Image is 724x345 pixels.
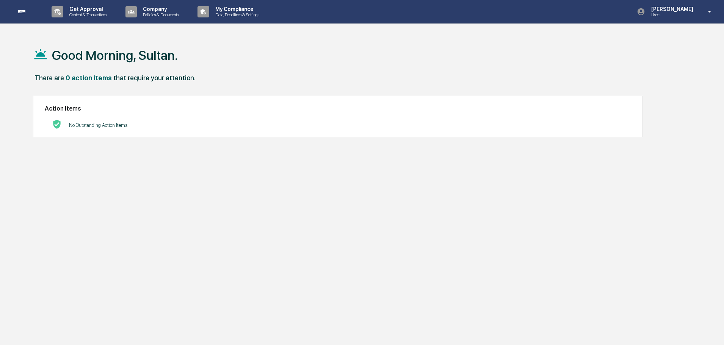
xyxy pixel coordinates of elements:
[18,10,36,13] img: logo
[63,12,110,17] p: Content & Transactions
[52,48,178,63] h1: Good Morning, Sultan.
[34,74,64,82] div: There are
[645,6,697,12] p: [PERSON_NAME]
[209,6,263,12] p: My Compliance
[66,74,112,82] div: 0 action items
[52,120,61,129] img: No Actions logo
[45,105,631,112] h2: Action Items
[69,122,127,128] p: No Outstanding Action Items
[137,12,182,17] p: Policies & Documents
[137,6,182,12] p: Company
[113,74,196,82] div: that require your attention.
[209,12,263,17] p: Data, Deadlines & Settings
[63,6,110,12] p: Get Approval
[645,12,697,17] p: Users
